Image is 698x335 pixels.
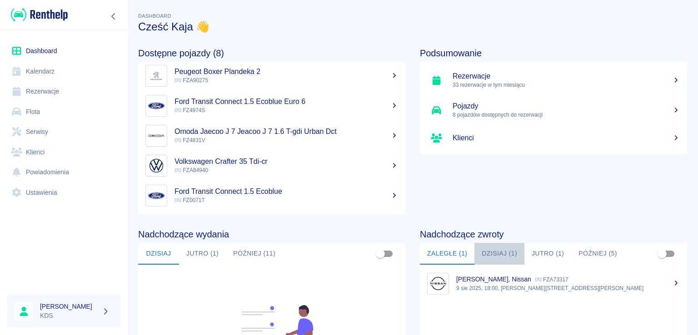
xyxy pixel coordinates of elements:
h5: Rezerwacje [453,72,680,81]
h5: Peugeot Boxer Plandeka 2 [174,67,398,76]
a: Dashboard [7,41,120,61]
button: Jutro (1) [179,243,226,265]
h5: Omoda Jaecoo J 7 Jeacoo J 7 1.6 T-gdi Urban Dct [174,127,398,136]
img: Image [148,157,165,174]
a: Rezerwacje [7,81,120,102]
a: Powiadomienia [7,162,120,182]
p: [PERSON_NAME], Nissan [456,276,531,283]
span: Pokaż przypisane tylko do mnie [372,245,389,262]
h5: Volkswagen Crafter 35 Tdi-cr [174,157,398,166]
button: Jutro (1) [524,243,571,265]
h5: Pojazdy [453,102,680,111]
button: Dzisiaj [138,243,179,265]
span: FZA84940 [174,167,208,173]
span: FZA90275 [174,77,208,84]
button: Później (5) [571,243,624,265]
h3: Cześć Kaja 👋 [138,20,687,33]
a: ImageVolkswagen Crafter 35 Tdi-cr FZA84940 [138,151,405,181]
a: Klienci [420,125,687,151]
h5: Klienci [453,133,680,143]
a: Serwisy [7,122,120,142]
a: Pojazdy8 pojazdów dostępnych do rezerwacji [420,95,687,125]
a: ImageOmoda Jaecoo J 7 Jeacoo J 7 1.6 T-gdi Urban Dct FZ4831V [138,121,405,151]
span: Pokaż przypisane tylko do mnie [653,245,671,262]
a: ImagePeugeot Boxer Plandeka 2 FZA90275 [138,61,405,91]
img: Image [148,67,165,84]
span: FZ0071T [174,197,205,203]
a: Rezerwacje33 rezerwacje w tym miesiącu [420,65,687,95]
p: 8 pojazdów dostępnych do rezerwacji [453,111,680,119]
p: FZA73317 [535,276,568,283]
h6: [PERSON_NAME] [40,302,98,311]
span: FZ4974S [174,107,205,113]
a: Kalendarz [7,61,120,82]
a: Klienci [7,142,120,163]
h5: Ford Transit Connect 1.5 Ecoblue [174,187,398,196]
h4: Nadchodzące zwroty [420,229,687,240]
h5: Ford Transit Connect 1.5 Ecoblue Euro 6 [174,97,398,106]
h4: Nadchodzące wydania [138,229,405,240]
img: Image [148,127,165,144]
button: Zwiń nawigację [107,10,120,22]
span: FZ4831V [174,137,205,143]
a: Renthelp logo [7,7,68,22]
img: Renthelp logo [11,7,68,22]
a: ImageFord Transit Connect 1.5 Ecoblue Euro 6 FZ4974S [138,91,405,121]
a: Image[PERSON_NAME], Nissan FZA733179 sie 2025, 18:00, [PERSON_NAME][STREET_ADDRESS][PERSON_NAME] [420,268,687,299]
img: Image [429,275,447,292]
p: 33 rezerwacje w tym miesiącu [453,81,680,89]
img: Image [148,187,165,204]
img: Image [148,97,165,114]
h4: Dostępne pojazdy (8) [138,48,405,59]
p: 9 sie 2025, 18:00, [PERSON_NAME][STREET_ADDRESS][PERSON_NAME] [456,284,680,292]
h4: Podsumowanie [420,48,687,59]
p: KDS [40,311,98,320]
button: Później (11) [226,243,283,265]
button: Dzisiaj (1) [474,243,524,265]
button: Zaległe (1) [420,243,474,265]
a: ImageFord Transit Connect 1.5 Ecoblue FZ0071T [138,181,405,211]
a: Flota [7,102,120,122]
span: Dashboard [138,13,171,19]
a: Ustawienia [7,182,120,203]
